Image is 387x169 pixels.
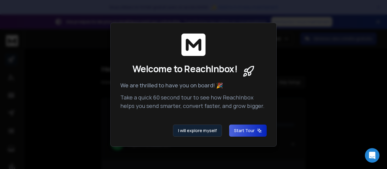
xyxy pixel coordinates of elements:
[173,125,222,137] button: I will explore myself
[234,128,262,134] span: Start Tour
[229,125,267,137] button: Start Tour
[120,81,267,89] p: We are thrilled to have you on board! 🎉
[132,63,237,74] span: Welcome to ReachInbox!
[365,148,379,163] div: Ouvrir Intercom Messenger
[120,93,267,110] p: Take a quick 60 second tour to see how ReachInbox helps you send smarter, convert faster, and gro...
